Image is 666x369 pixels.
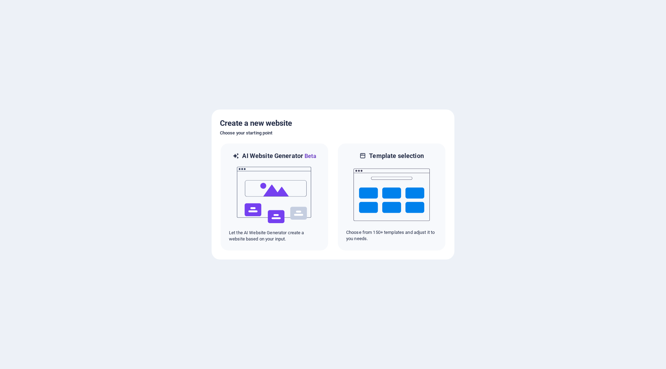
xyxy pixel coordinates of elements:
[220,118,446,129] h5: Create a new website
[303,153,316,159] span: Beta
[346,229,437,242] p: Choose from 150+ templates and adjust it to you needs.
[220,129,446,137] h6: Choose your starting point
[242,152,316,160] h6: AI Website Generator
[236,160,313,230] img: ai
[229,230,320,242] p: Let the AI Website Generator create a website based on your input.
[337,143,446,251] div: Template selectionChoose from 150+ templates and adjust it to you needs.
[220,143,329,251] div: AI Website GeneratorBetaaiLet the AI Website Generator create a website based on your input.
[369,152,424,160] h6: Template selection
